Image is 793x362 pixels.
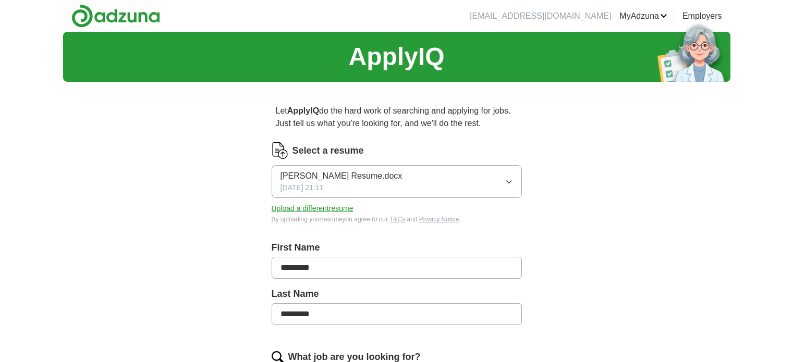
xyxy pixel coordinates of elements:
p: Let do the hard work of searching and applying for jobs. Just tell us what you're looking for, an... [272,101,522,134]
img: Adzuna logo [71,4,160,28]
label: First Name [272,241,522,255]
span: [DATE] 21:11 [280,182,324,193]
strong: ApplyIQ [287,106,319,115]
h1: ApplyIQ [348,38,444,76]
li: [EMAIL_ADDRESS][DOMAIN_NAME] [470,10,611,22]
div: By uploading your resume you agree to our and . [272,215,522,224]
span: [PERSON_NAME] Resume.docx [280,170,402,182]
a: MyAdzuna [619,10,667,22]
button: Upload a differentresume [272,203,353,214]
a: Employers [682,10,722,22]
label: Last Name [272,287,522,301]
a: T&Cs [389,216,405,223]
a: Privacy Notice [419,216,459,223]
button: [PERSON_NAME] Resume.docx[DATE] 21:11 [272,165,522,198]
label: Select a resume [292,144,364,158]
img: CV Icon [272,142,288,159]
